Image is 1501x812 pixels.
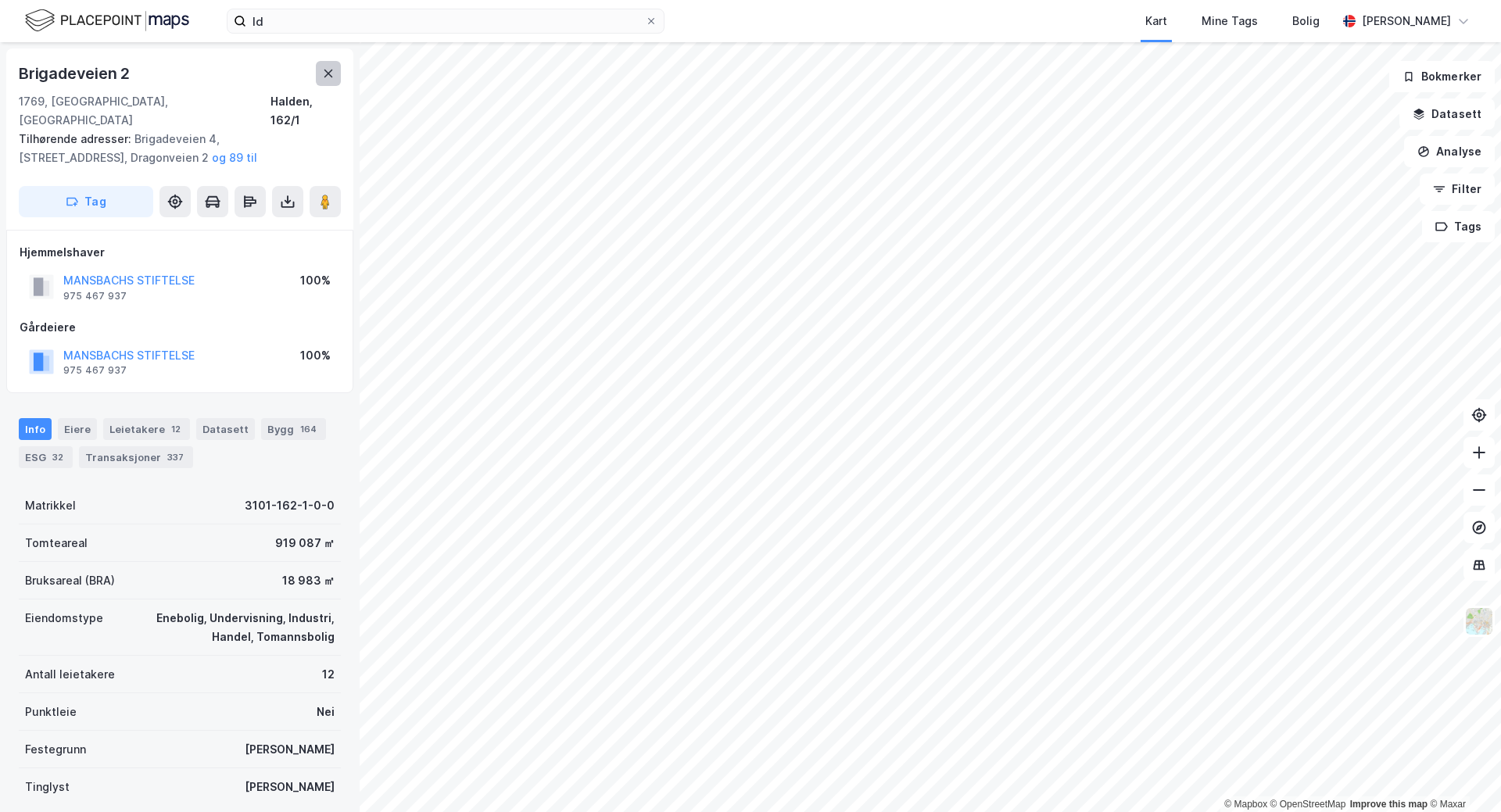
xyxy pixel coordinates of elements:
div: Eiere [58,418,97,440]
div: Transaksjoner [79,446,193,468]
iframe: Chat Widget [1423,737,1501,812]
div: 12 [168,421,184,437]
div: Festegrunn [25,740,86,759]
div: [PERSON_NAME] [1362,12,1451,30]
button: Filter [1420,173,1495,205]
span: Tilhørende adresser: [19,132,134,145]
div: Bolig [1292,12,1320,30]
div: Bruksareal (BRA) [25,571,115,590]
div: Antall leietakere [25,665,115,684]
div: 919 087 ㎡ [275,534,335,553]
div: 18 983 ㎡ [282,571,335,590]
a: Mapbox [1224,799,1267,810]
div: 32 [49,449,66,465]
div: Gårdeiere [20,318,340,337]
div: Bygg [261,418,326,440]
div: Matrikkel [25,496,76,515]
div: [PERSON_NAME] [245,740,335,759]
div: Punktleie [25,703,77,721]
div: 12 [322,665,335,684]
div: 100% [300,346,331,365]
div: 1769, [GEOGRAPHIC_DATA], [GEOGRAPHIC_DATA] [19,92,270,130]
div: Eiendomstype [25,609,103,628]
div: Mine Tags [1202,12,1258,30]
div: 337 [164,449,187,465]
div: Brigadeveien 4, [STREET_ADDRESS], Dragonveien 2 [19,130,328,167]
input: Søk på adresse, matrikkel, gårdeiere, leietakere eller personer [246,9,645,33]
div: 975 467 937 [63,290,127,302]
div: Datasett [196,418,255,440]
div: Tomteareal [25,534,88,553]
div: 3101-162-1-0-0 [245,496,335,515]
div: Kart [1145,12,1167,30]
a: Improve this map [1350,799,1428,810]
button: Tags [1422,211,1495,242]
div: Leietakere [103,418,190,440]
button: Tag [19,186,153,217]
div: Halden, 162/1 [270,92,341,130]
div: Info [19,418,52,440]
a: OpenStreetMap [1270,799,1346,810]
div: ESG [19,446,73,468]
div: Brigadeveien 2 [19,61,133,86]
div: [PERSON_NAME] [245,778,335,796]
button: Analyse [1404,136,1495,167]
div: Hjemmelshaver [20,243,340,262]
div: Nei [317,703,335,721]
div: 100% [300,271,331,290]
img: Z [1464,606,1494,636]
button: Bokmerker [1389,61,1495,92]
div: 164 [297,421,320,437]
img: logo.f888ab2527a4732fd821a326f86c7f29.svg [25,7,189,34]
div: Enebolig, Undervisning, Industri, Handel, Tomannsbolig [122,609,335,646]
div: 975 467 937 [63,364,127,377]
button: Datasett [1399,98,1495,130]
div: Tinglyst [25,778,70,796]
